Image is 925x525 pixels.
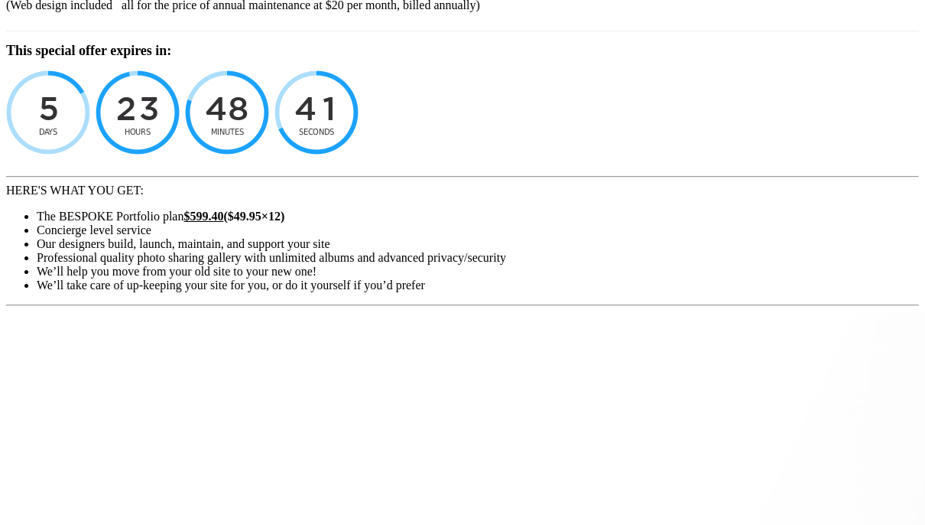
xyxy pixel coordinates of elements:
[37,279,919,292] li: We’ll take care of up-keeping your site for you, or do it yourself if you’d prefer
[37,237,919,251] li: Our designers build, launch, maintain, and support your site
[6,184,919,197] div: HERE'S WHAT YOU GET:
[37,251,919,265] li: Professional quality photo sharing gallery with unlimited albums and advanced privacy/security
[6,43,919,59] h2: This special offer expires in:
[183,210,223,223] u: $599.40
[37,223,919,237] li: Concierge level service
[223,210,284,223] span: ($49.95×12)
[37,265,919,279] li: We’ll help you move from your old site to your new one!
[37,210,919,223] li: The BESPOKE Portfolio plan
